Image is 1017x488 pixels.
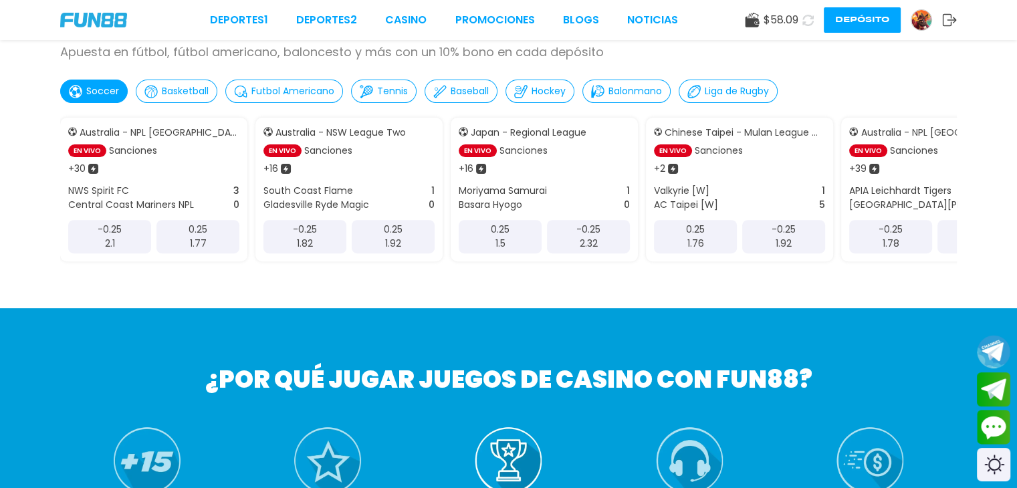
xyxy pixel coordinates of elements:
[105,237,115,251] p: 2.1
[60,13,127,27] img: Company Logo
[263,184,353,198] p: South Coast Flame
[491,223,510,237] p: 0.25
[764,12,798,28] span: $ 58.09
[879,223,903,237] p: -0.25
[576,223,600,237] p: -0.25
[297,237,313,251] p: 1.82
[654,198,718,212] p: AC Taipei [W]
[80,126,239,140] p: Australia - NPL [GEOGRAPHIC_DATA]
[608,84,662,98] p: Balonmano
[819,198,825,212] p: 5
[687,237,704,251] p: 1.76
[654,144,692,157] p: EN VIVO
[627,12,678,28] a: NOTICIAS
[776,237,792,251] p: 1.92
[824,7,901,33] button: Depósito
[911,10,931,30] img: Avatar
[86,84,119,98] p: Soccer
[459,144,497,157] p: EN VIVO
[109,144,157,158] p: Sanciones
[654,184,709,198] p: Valkyrie [W]
[385,12,427,28] a: CASINO
[849,144,887,157] p: EN VIVO
[459,184,547,198] p: Moriyama Samurai
[225,80,343,103] button: Futbol Americano
[189,223,207,237] p: 0.25
[351,80,417,103] button: Tennis
[296,12,357,28] a: Deportes2
[263,162,278,176] p: + 16
[263,144,302,157] p: EN VIVO
[890,144,938,158] p: Sanciones
[68,184,129,198] p: NWS Spirit FC
[304,144,352,158] p: Sanciones
[665,126,825,140] p: Chinese Taipei - Mulan League Women
[977,372,1010,407] button: Join telegram
[505,80,574,103] button: Hockey
[849,198,1015,212] p: [GEOGRAPHIC_DATA][PERSON_NAME] FA
[695,144,743,158] p: Sanciones
[705,84,769,98] p: Liga de Rugby
[532,84,566,98] p: Hockey
[977,334,1010,369] button: Join telegram channel
[275,126,406,140] p: Australia - NSW League Two
[582,80,671,103] button: Balonmano
[210,12,268,28] a: Deportes1
[654,162,665,176] p: + 2
[624,198,630,212] p: 0
[451,84,489,98] p: Baseball
[60,43,957,61] p: Apuesta en fútbol, fútbol americano, baloncesto y más con un 10% bono en cada depósito
[849,184,951,198] p: APIA Leichhardt Tigers
[98,223,122,237] p: -0.25
[495,237,505,251] p: 1.5
[68,144,106,157] p: EN VIVO
[377,84,408,98] p: Tennis
[162,84,209,98] p: Basketball
[385,237,401,251] p: 1.92
[251,84,334,98] p: Futbol Americano
[429,198,435,212] p: 0
[883,237,899,251] p: 1.78
[425,80,497,103] button: Baseball
[233,184,239,198] p: 3
[471,126,586,140] p: Japan - Regional League
[849,162,867,176] p: + 39
[580,237,598,251] p: 2.32
[977,448,1010,481] div: Switch theme
[679,80,778,103] button: Liga de Rugby
[431,184,435,198] p: 1
[459,162,473,176] p: + 16
[136,80,217,103] button: Basketball
[563,12,599,28] a: BLOGS
[384,223,403,237] p: 0.25
[60,80,128,103] button: Soccer
[911,9,942,31] a: Avatar
[293,223,317,237] p: -0.25
[190,237,207,251] p: 1.77
[499,144,548,158] p: Sanciones
[822,184,825,198] p: 1
[263,198,369,212] p: Gladesville Ryde Magic
[627,184,630,198] p: 1
[68,198,194,212] p: Central Coast Mariners NPL
[68,162,86,176] p: + 30
[233,198,239,212] p: 0
[455,12,535,28] a: Promociones
[459,198,522,212] p: Basara Hyogo
[686,223,705,237] p: 0.25
[977,410,1010,445] button: Contact customer service
[772,223,796,237] p: -0.25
